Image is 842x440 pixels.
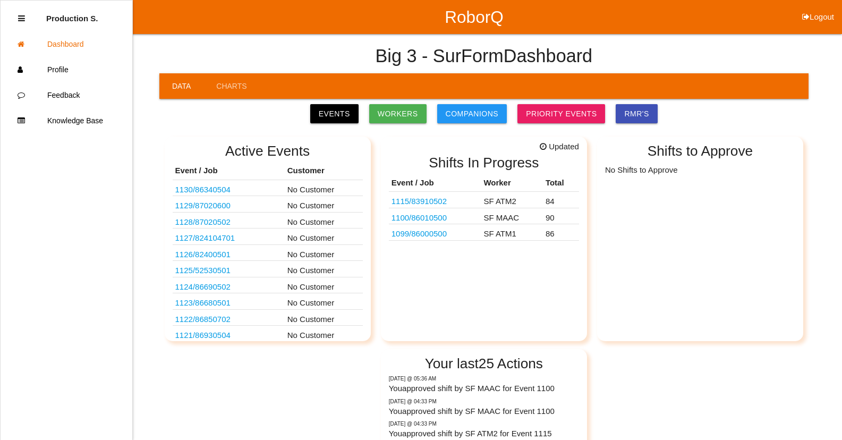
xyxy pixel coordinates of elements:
th: Event / Job [389,174,481,192]
td: 0CD00022 LB BEV HALF SHAF PACKAGING [389,208,481,224]
p: You approved shift by SF ATM2 for Event 1115 [389,428,579,440]
a: Charts [203,73,259,99]
a: 1130/86340504 [175,185,231,194]
h2: Shifts to Approve [605,143,795,159]
a: 1125/52530501 [175,266,231,275]
td: 84 [543,192,579,208]
td: No Customer [285,244,363,261]
td: No Customer [285,261,363,277]
h2: Your last 25 Actions [389,356,579,371]
th: Total [543,174,579,192]
td: D104465 - DEKA BATTERY - MEXICO [173,277,285,293]
a: 1126/82400501 [175,250,231,259]
td: D1003101R04 - FAURECIA TOP PAD TRAY [173,244,285,261]
td: D1024160 - DEKA BATTERY [173,293,285,310]
a: Events [310,104,359,123]
a: Data [159,73,203,99]
td: SF ATM1 [481,224,543,241]
a: 1099/86000500 [392,229,447,238]
p: Production Shifts [46,6,98,23]
td: No Customer [285,293,363,310]
a: 1115/83910502 [392,197,447,206]
td: SF MAAC [481,208,543,224]
td: 86340504 [173,180,285,196]
td: No Customer [285,180,363,196]
a: 1122/86850702 [175,315,231,324]
p: Friday @ 04:33 PM [389,397,579,405]
a: Dashboard [1,31,132,57]
p: No Shifts to Approve [605,162,795,176]
td: D1003101R04 - FAURECIA TOP PAD LID [173,229,285,245]
td: No Customer [285,212,363,229]
th: Customer [285,162,363,180]
p: You approved shift by SF MAAC for Event 1100 [389,405,579,418]
td: HONDA T90X SF 45 X 48 PALLETS [173,196,285,213]
h4: Big 3 - SurForm Dashboard [376,46,593,66]
td: No Customer [285,277,363,293]
tr: 0CD00022 LB BEV HALF SHAF PACKAGING [389,208,579,224]
a: 1100/86010500 [392,213,447,222]
td: No Customer [285,229,363,245]
a: 1127/824104701 [175,233,235,242]
td: 86 [543,224,579,241]
td: No Customer [285,309,363,326]
a: Priority Events [517,104,605,123]
a: Workers [369,104,427,123]
h2: Shifts In Progress [389,155,579,171]
a: RMR's [616,104,657,123]
h2: Active Events [173,143,363,159]
a: Knowledge Base [1,108,132,133]
a: Profile [1,57,132,82]
td: No Customer [285,196,363,213]
a: 1123/86680501 [175,298,231,307]
td: 0CD00020 STELLANTIS LB BEV HALF SHAFT [389,224,481,241]
div: Close [18,6,25,31]
tr: D1016648R03 ATK M865 PROJECTILE TRAY [389,192,579,208]
a: 1129/87020600 [175,201,231,210]
td: No Customer [285,326,363,342]
a: Companions [437,104,507,123]
th: Worker [481,174,543,192]
tr: 0CD00020 STELLANTIS LB BEV HALF SHAFT [389,224,579,241]
td: D1016648R03 ATK M865 PROJECTILE TRAY [389,192,481,208]
a: Feedback [1,82,132,108]
td: 90 [543,208,579,224]
td: HF55G TN1934 TRAY [173,309,285,326]
a: 1124/86690502 [175,282,231,291]
p: Today @ 05:36 AM [389,375,579,383]
span: Updated [540,141,579,153]
th: Event / Job [173,162,285,180]
td: HONDA T90X [173,212,285,229]
td: HEMI COVER TIMING CHAIN VAC TRAY 0CD86761 [173,261,285,277]
a: 1121/86930504 [175,331,231,340]
p: You approved shift by SF MAAC for Event 1100 [389,383,579,395]
p: Friday @ 04:33 PM [389,420,579,428]
a: 1128/87020502 [175,217,231,226]
td: TN1933 HF55M STATOR CORE [173,326,285,342]
td: SF ATM2 [481,192,543,208]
